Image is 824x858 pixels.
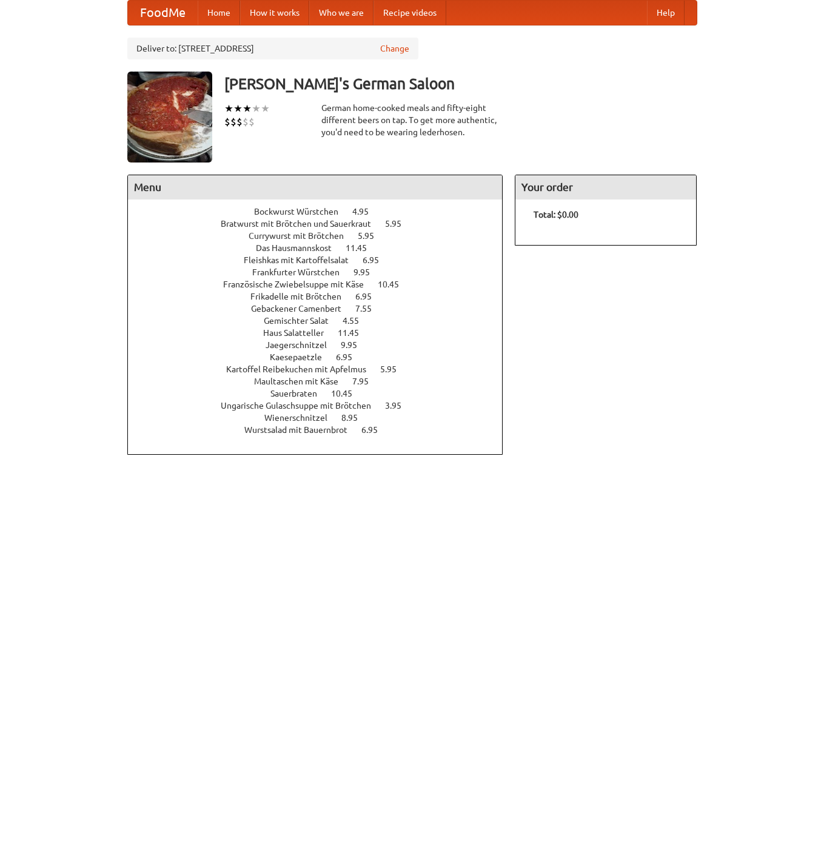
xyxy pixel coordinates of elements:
a: Sauerbraten 10.45 [270,389,375,398]
span: Haus Salatteller [263,328,336,338]
span: Französische Zwiebelsuppe mit Käse [223,280,376,289]
span: Sauerbraten [270,389,329,398]
a: Wienerschnitzel 8.95 [264,413,380,423]
span: 7.95 [352,377,381,386]
span: Fleishkas mit Kartoffelsalat [244,255,361,265]
a: FoodMe [128,1,198,25]
span: Gemischter Salat [264,316,341,326]
span: Currywurst mit Brötchen [249,231,356,241]
a: Bockwurst Würstchen 4.95 [254,207,391,216]
a: Jaegerschnitzel 9.95 [266,340,380,350]
span: 4.55 [343,316,371,326]
h4: Your order [515,175,696,199]
span: Wienerschnitzel [264,413,340,423]
span: 8.95 [341,413,370,423]
a: Who we are [309,1,373,25]
span: Das Hausmannskost [256,243,344,253]
a: Recipe videos [373,1,446,25]
span: Bockwurst Würstchen [254,207,350,216]
span: Wurstsalad mit Bauernbrot [244,425,360,435]
a: Das Hausmannskost 11.45 [256,243,389,253]
span: Gebackener Camenbert [251,304,353,313]
span: 5.95 [358,231,386,241]
span: 10.45 [331,389,364,398]
a: How it works [240,1,309,25]
a: Help [647,1,685,25]
li: $ [230,115,236,129]
li: ★ [243,102,252,115]
span: 9.95 [341,340,369,350]
div: Deliver to: [STREET_ADDRESS] [127,38,418,59]
a: Gebackener Camenbert 7.55 [251,304,394,313]
li: ★ [252,102,261,115]
li: $ [249,115,255,129]
a: Bratwurst mit Brötchen und Sauerkraut 5.95 [221,219,424,229]
span: 5.95 [380,364,409,374]
h3: [PERSON_NAME]'s German Saloon [224,72,697,96]
a: Currywurst mit Brötchen 5.95 [249,231,397,241]
span: Bratwurst mit Brötchen und Sauerkraut [221,219,383,229]
li: $ [224,115,230,129]
span: Kaesepaetzle [270,352,334,362]
a: Wurstsalad mit Bauernbrot 6.95 [244,425,400,435]
a: Fleishkas mit Kartoffelsalat 6.95 [244,255,401,265]
div: German home-cooked meals and fifty-eight different beers on tap. To get more authentic, you'd nee... [321,102,503,138]
span: 9.95 [353,267,382,277]
span: 6.95 [361,425,390,435]
h4: Menu [128,175,503,199]
a: Home [198,1,240,25]
b: Total: $0.00 [534,210,578,220]
li: ★ [233,102,243,115]
span: 4.95 [352,207,381,216]
a: Frankfurter Würstchen 9.95 [252,267,392,277]
a: Ungarische Gulaschsuppe mit Brötchen 3.95 [221,401,424,411]
li: ★ [224,102,233,115]
span: 7.55 [355,304,384,313]
span: Jaegerschnitzel [266,340,339,350]
span: 6.95 [336,352,364,362]
span: Maultaschen mit Käse [254,377,350,386]
a: Haus Salatteller 11.45 [263,328,381,338]
span: Frankfurter Würstchen [252,267,352,277]
a: Change [380,42,409,55]
a: Französische Zwiebelsuppe mit Käse 10.45 [223,280,421,289]
span: 10.45 [378,280,411,289]
li: $ [236,115,243,129]
li: ★ [261,102,270,115]
span: Kartoffel Reibekuchen mit Apfelmus [226,364,378,374]
a: Kaesepaetzle 6.95 [270,352,375,362]
span: 11.45 [346,243,379,253]
a: Frikadelle mit Brötchen 6.95 [250,292,394,301]
span: 11.45 [338,328,371,338]
span: Frikadelle mit Brötchen [250,292,353,301]
span: Ungarische Gulaschsuppe mit Brötchen [221,401,383,411]
a: Maultaschen mit Käse 7.95 [254,377,391,386]
li: $ [243,115,249,129]
span: 3.95 [385,401,414,411]
span: 6.95 [363,255,391,265]
a: Kartoffel Reibekuchen mit Apfelmus 5.95 [226,364,419,374]
span: 6.95 [355,292,384,301]
span: 5.95 [385,219,414,229]
a: Gemischter Salat 4.55 [264,316,381,326]
img: angular.jpg [127,72,212,163]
